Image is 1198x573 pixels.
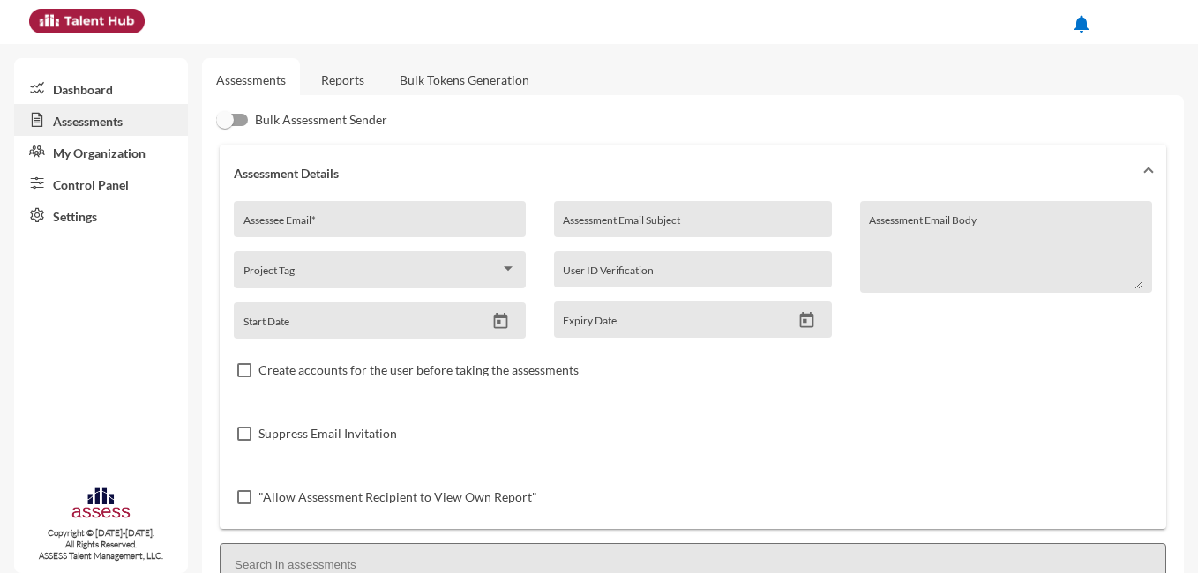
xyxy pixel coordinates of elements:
p: Copyright © [DATE]-[DATE]. All Rights Reserved. ASSESS Talent Management, LLC. [14,527,188,562]
a: Assessments [14,104,188,136]
span: Suppress Email Invitation [258,423,397,444]
a: Settings [14,199,188,231]
span: Create accounts for the user before taking the assessments [258,360,579,381]
mat-icon: notifications [1071,13,1092,34]
a: My Organization [14,136,188,167]
div: Assessment Details [220,201,1166,529]
a: Assessments [216,72,286,87]
button: Open calendar [791,311,822,330]
img: assesscompany-logo.png [71,486,131,524]
span: Bulk Assessment Sender [255,109,387,130]
a: Bulk Tokens Generation [386,58,543,101]
a: Control Panel [14,167,188,199]
span: "Allow Assessment Recipient to View Own Report" [258,487,537,508]
a: Dashboard [14,72,188,104]
mat-panel-title: Assessment Details [234,166,1131,181]
mat-expansion-panel-header: Assessment Details [220,145,1166,201]
a: Reports [307,58,378,101]
button: Open calendar [485,312,516,331]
